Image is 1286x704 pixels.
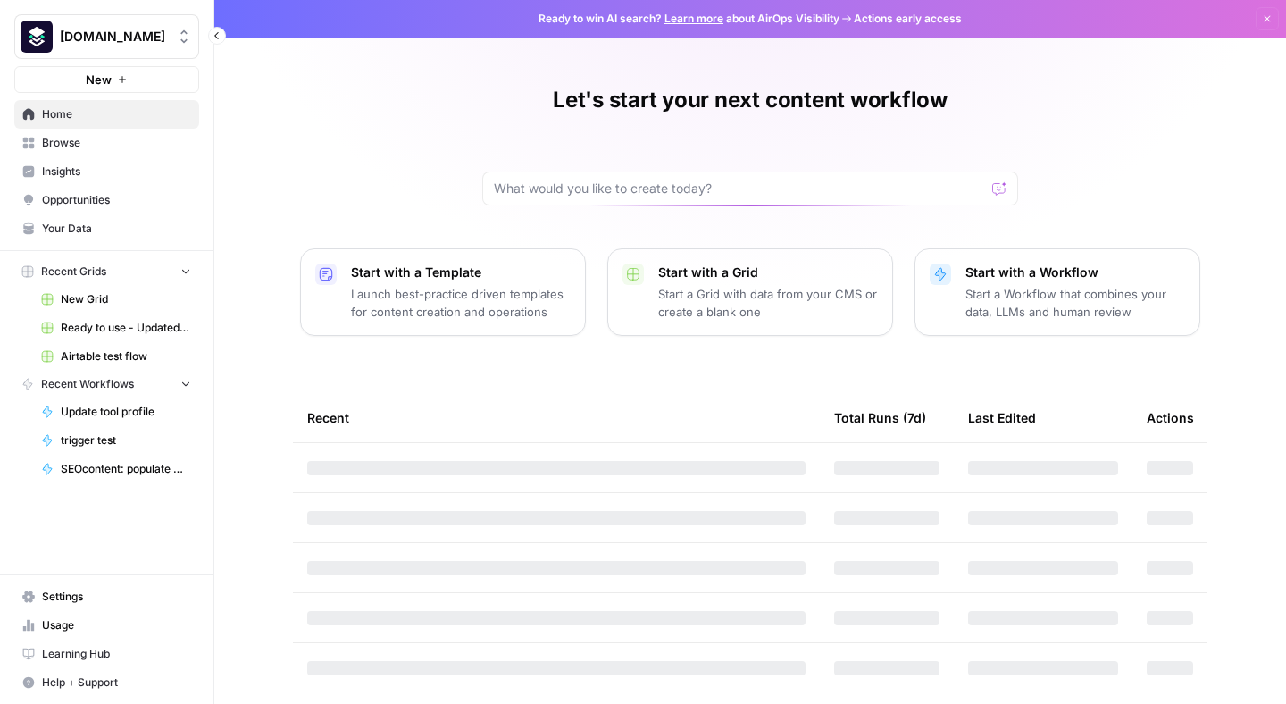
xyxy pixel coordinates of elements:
[539,11,839,27] span: Ready to win AI search? about AirOps Visibility
[42,221,191,237] span: Your Data
[300,248,586,336] button: Start with a TemplateLaunch best-practice driven templates for content creation and operations
[658,264,878,281] p: Start with a Grid
[14,14,199,59] button: Workspace: Platformengineering.org
[61,461,191,477] span: SEOcontent: populate missing database fields
[914,248,1200,336] button: Start with a WorkflowStart a Workflow that combines your data, LLMs and human review
[42,106,191,122] span: Home
[14,100,199,129] a: Home
[21,21,53,53] img: Platformengineering.org Logo
[14,668,199,697] button: Help + Support
[351,285,571,321] p: Launch best-practice driven templates for content creation and operations
[965,285,1185,321] p: Start a Workflow that combines your data, LLMs and human review
[42,675,191,691] span: Help + Support
[14,611,199,640] a: Usage
[33,314,199,342] a: Ready to use - Updated an existing tool profile in Webflow
[60,28,168,46] span: [DOMAIN_NAME]
[42,135,191,151] span: Browse
[14,66,199,93] button: New
[14,129,199,157] a: Browse
[33,285,199,314] a: New Grid
[553,86,948,114] h1: Let's start your next content workflow
[14,582,199,611] a: Settings
[61,432,191,448] span: trigger test
[42,646,191,662] span: Learning Hub
[834,393,926,442] div: Total Runs (7d)
[86,71,112,88] span: New
[14,640,199,668] a: Learning Hub
[42,192,191,208] span: Opportunities
[658,285,878,321] p: Start a Grid with data from your CMS or create a blank one
[42,589,191,605] span: Settings
[14,258,199,285] button: Recent Grids
[664,12,723,25] a: Learn more
[41,264,106,280] span: Recent Grids
[968,393,1036,442] div: Last Edited
[42,617,191,633] span: Usage
[351,264,571,281] p: Start with a Template
[14,214,199,243] a: Your Data
[33,455,199,483] a: SEOcontent: populate missing database fields
[41,376,134,392] span: Recent Workflows
[33,426,199,455] a: trigger test
[61,348,191,365] span: Airtable test flow
[61,404,191,420] span: Update tool profile
[14,371,199,398] button: Recent Workflows
[307,393,806,442] div: Recent
[607,248,893,336] button: Start with a GridStart a Grid with data from your CMS or create a blank one
[61,320,191,336] span: Ready to use - Updated an existing tool profile in Webflow
[33,398,199,426] a: Update tool profile
[42,163,191,180] span: Insights
[494,180,985,197] input: What would you like to create today?
[61,291,191,307] span: New Grid
[854,11,962,27] span: Actions early access
[1147,393,1194,442] div: Actions
[14,186,199,214] a: Opportunities
[33,342,199,371] a: Airtable test flow
[965,264,1185,281] p: Start with a Workflow
[14,157,199,186] a: Insights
